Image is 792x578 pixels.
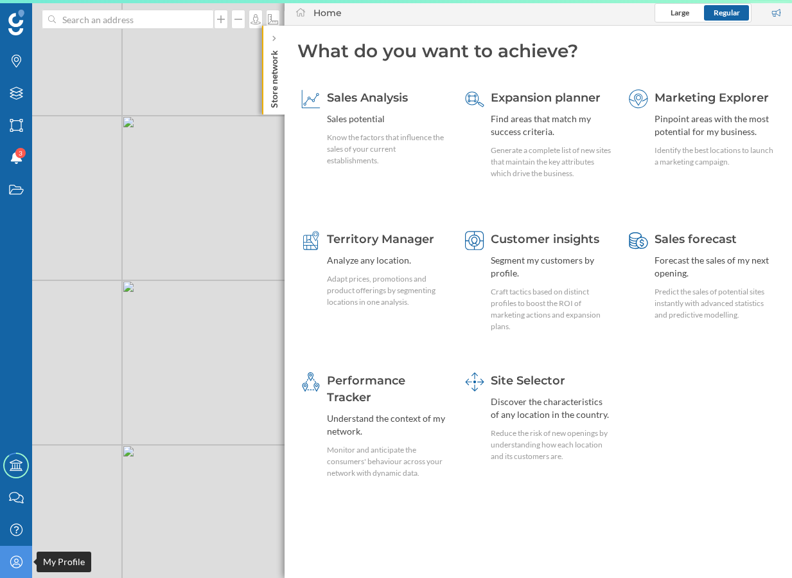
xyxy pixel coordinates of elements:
[327,444,448,479] div: Monitor and anticipate the consumers' behaviour across your network with dynamic data.
[327,132,448,167] div: Know the factors that influence the sales of your current establishments.
[491,113,612,138] div: Find areas that match my success criteria.
[491,254,612,280] div: Segment my customers by profile.
[655,232,737,246] span: Sales forecast
[655,286,775,321] div: Predict the sales of potential sites instantly with advanced statistics and predictive modelling.
[655,254,775,280] div: Forecast the sales of my next opening.
[491,232,599,246] span: Customer insights
[301,231,321,250] img: territory-manager.svg
[301,372,321,392] img: monitoring-360.svg
[37,552,91,572] div: My Profile
[655,145,775,168] div: Identify the best locations to launch a marketing campaign.
[19,147,22,159] span: 3
[301,89,321,109] img: sales-explainer.svg
[465,89,484,109] img: search-areas.svg
[491,286,612,332] div: Craft tactics based on distinct profiles to boost the ROI of marketing actions and expansion plans.
[327,254,448,267] div: Analyze any location.
[655,91,769,105] span: Marketing Explorer
[327,113,448,125] div: Sales potential
[465,372,484,392] img: dashboards-manager.svg
[327,91,408,105] span: Sales Analysis
[268,45,281,108] p: Store network
[327,374,405,404] span: Performance Tracker
[297,39,779,63] div: What do you want to achieve?
[313,6,342,19] div: Home
[327,232,434,246] span: Territory Manager
[491,395,612,421] div: Discover the characteristics of any location in the country.
[327,412,448,438] div: Understand the context of my network.
[8,10,24,35] img: Geoblink Logo
[27,9,73,21] span: Support
[491,374,565,388] span: Site Selector
[465,231,484,250] img: customer-intelligence.svg
[629,231,648,250] img: sales-forecast.svg
[327,273,448,308] div: Adapt prices, promotions and product offerings by segmenting locations in one analysis.
[671,8,689,17] span: Large
[491,91,601,105] span: Expansion planner
[629,89,648,109] img: explorer.svg
[655,113,775,138] div: Pinpoint areas with the most potential for my business.
[491,145,612,179] div: Generate a complete list of new sites that maintain the key attributes which drive the business.
[714,8,740,17] span: Regular
[491,428,612,462] div: Reduce the risk of new openings by understanding how each location and its customers are.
